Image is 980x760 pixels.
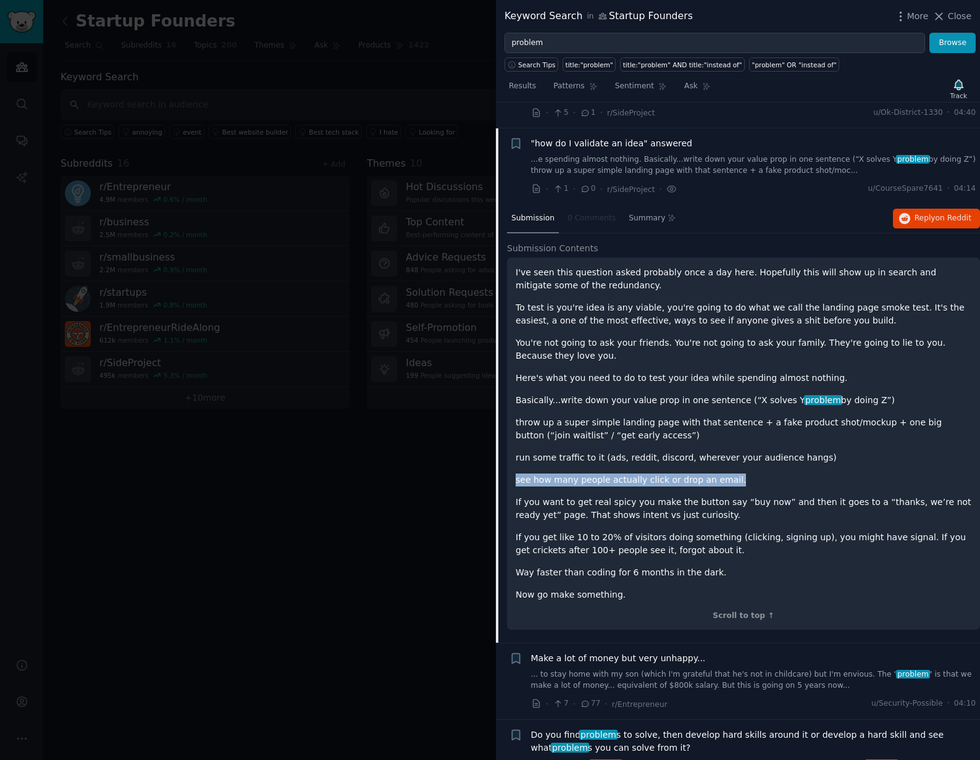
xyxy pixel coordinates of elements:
button: Track [946,76,971,102]
span: Sentiment [615,81,654,92]
div: title:"problem" [566,61,613,69]
a: Do you findproblems to solve, then develop hard skills around it or develop a hard skill and see ... [531,729,976,754]
span: r/Entrepreneur [612,700,668,709]
p: Now go make something. [516,588,971,601]
p: see how many people actually click or drop an email. [516,474,971,486]
a: Patterns [549,77,601,102]
span: · [600,106,603,119]
button: Close [932,10,971,23]
span: More [907,10,929,23]
span: · [546,106,548,119]
span: · [605,698,607,711]
span: · [660,183,662,196]
span: 5 [553,107,568,119]
a: ... to stay home with my son (which I'm grateful that he's not in childcare) but I'm envious. The... [531,669,976,691]
p: If you get like 10 to 20% of visitors doing something (clicking, signing up), you might have sign... [516,531,971,557]
span: Results [509,81,536,92]
span: Do you find s to solve, then develop hard skills around it or develop a hard skill and see what s... [531,729,976,754]
span: u/CourseSpare7641 [868,183,943,194]
span: problem [551,743,588,753]
div: Keyword Search Startup Founders [505,9,693,24]
a: title:"problem" AND title:"instead of" [620,57,745,72]
span: u/Security-Possible [871,698,943,709]
span: problem [896,670,929,679]
p: throw up a super simple landing page with that sentence + a fake product shot/mockup + one big bu... [516,416,971,442]
span: 77 [580,698,600,709]
span: 04:40 [954,107,976,119]
a: "problem" OR "instead of" [749,57,839,72]
span: · [947,107,950,119]
span: Submission [511,213,555,224]
span: · [573,698,576,711]
span: · [947,698,950,709]
p: Way faster than coding for 6 months in the dark. [516,566,971,579]
span: Patterns [553,81,584,92]
span: 1 [553,183,568,194]
div: Scroll to top ↑ [516,611,971,622]
span: r/SideProject [607,185,655,194]
a: "how do I validate an idea" answered [531,137,692,150]
p: Basically...write down your value prop in one sentence (“X solves Y by doing Z”) [516,394,971,407]
button: Search Tips [505,57,558,72]
span: r/SideProject [607,109,655,117]
span: Ask [684,81,698,92]
span: · [546,698,548,711]
a: Make a lot of money but very unhappy... [531,652,706,665]
span: · [947,183,950,194]
button: Replyon Reddit [893,209,980,228]
span: problem [896,155,929,164]
p: Here's what you need to do to test your idea while spending almost nothing. [516,372,971,385]
span: Summary [629,213,665,224]
a: ...e spending almost nothing. Basically...write down your value prop in one sentence (“X solves Y... [531,154,976,176]
span: u/Ok-District-1330 [873,107,943,119]
span: Search Tips [518,61,556,69]
span: problem [579,730,617,740]
p: I've seen this question asked probably once a day here. Hopefully this will show up in search and... [516,266,971,292]
a: title:"problem" [563,57,616,72]
a: Ask [680,77,715,102]
span: · [600,183,603,196]
a: Sentiment [611,77,671,102]
span: 0 [580,183,595,194]
span: · [573,183,576,196]
span: in [587,11,593,22]
span: Reply [915,213,971,224]
button: Browse [929,33,976,54]
div: title:"problem" AND title:"instead of" [623,61,742,69]
span: · [546,183,548,196]
span: · [573,106,576,119]
p: To test is you're idea is any viable, you're going to do what we call the landing page smoke test... [516,301,971,327]
span: problem [804,395,842,405]
div: "problem" OR "instead of" [752,61,837,69]
span: 7 [553,698,568,709]
span: Close [948,10,971,23]
p: You're not going to ask your friends. You're not going to ask your family. They're going to lie t... [516,336,971,362]
span: 04:14 [954,183,976,194]
span: 1 [580,107,595,119]
button: More [894,10,929,23]
p: If you want to get real spicy you make the button say “buy now” and then it goes to a “thanks, we... [516,496,971,522]
span: on Reddit [936,214,971,222]
span: Submission Contents [507,242,598,255]
div: Track [950,91,967,100]
input: Try a keyword related to your business [505,33,925,54]
span: 04:10 [954,698,976,709]
p: run some traffic to it (ads, reddit, discord, wherever your audience hangs) [516,451,971,464]
a: Results [505,77,540,102]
